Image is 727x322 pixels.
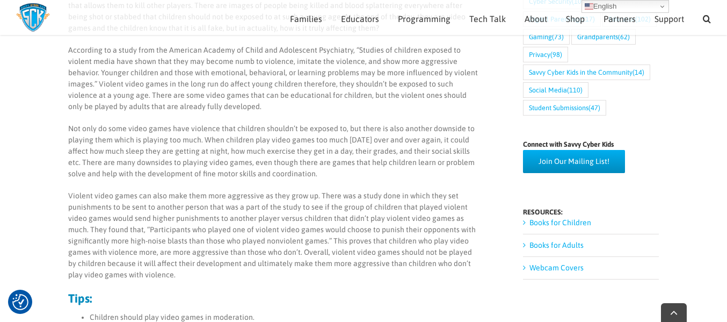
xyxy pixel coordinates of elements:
[618,30,630,44] span: (62)
[571,29,636,45] a: Grandparents (62 items)
[539,157,609,166] span: Join Our Mailing List!
[523,65,650,80] a: Savvy Cyber Kids in the Community (14 items)
[585,2,593,11] img: en
[529,218,591,227] a: Books for Children
[633,65,644,80] span: (14)
[12,294,28,310] img: Revisit consent button
[588,101,600,115] span: (47)
[290,15,322,23] span: Families
[529,263,584,272] a: Webcam Covers
[68,190,480,281] p: Violent video games can also make them more aggressive as they grow up. There was a study done in...
[655,15,684,23] span: Support
[550,47,562,62] span: (98)
[523,141,659,148] h4: Connect with Savvy Cyber Kids
[529,241,584,249] a: Books for Adults
[523,47,568,62] a: Privacy (98 items)
[552,30,564,44] span: (73)
[523,209,659,216] h4: RESOURCES:
[523,150,625,173] a: Join Our Mailing List!
[341,15,379,23] span: Educators
[16,3,50,32] img: Savvy Cyber Kids Logo
[566,15,585,23] span: Shop
[398,15,450,23] span: Programming
[523,29,570,45] a: Gaming (73 items)
[523,100,606,116] a: Student Submissions (47 items)
[12,294,28,310] button: Consent Preferences
[68,45,480,112] p: According to a study from the American Academy of Child and Adolescent Psychiatry, “Studies of ch...
[567,83,583,97] span: (110)
[469,15,506,23] span: Tech Talk
[68,291,92,305] strong: Tips:
[523,82,588,98] a: Social Media (110 items)
[604,15,636,23] span: Partners
[525,15,547,23] span: About
[68,123,480,180] p: Not only do some video games have violence that children shouldn’t be exposed to, but there is al...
